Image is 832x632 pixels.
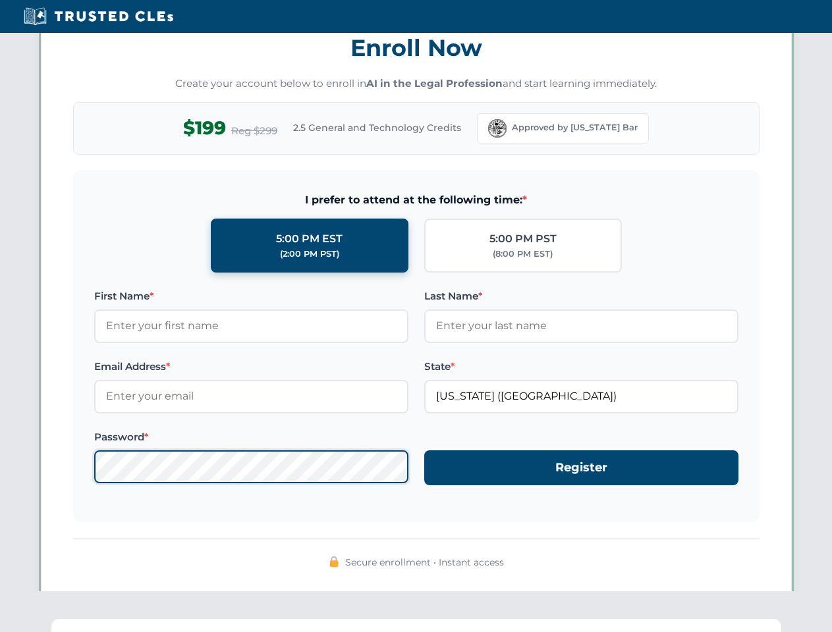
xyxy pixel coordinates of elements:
[94,309,408,342] input: Enter your first name
[329,556,339,567] img: 🔒
[424,309,738,342] input: Enter your last name
[20,7,177,26] img: Trusted CLEs
[94,429,408,445] label: Password
[231,123,277,139] span: Reg $299
[73,27,760,68] h3: Enroll Now
[512,121,638,134] span: Approved by [US_STATE] Bar
[94,192,738,209] span: I prefer to attend at the following time:
[366,77,503,90] strong: AI in the Legal Profession
[493,248,553,261] div: (8:00 PM EST)
[94,288,408,304] label: First Name
[276,230,343,248] div: 5:00 PM EST
[183,113,226,143] span: $199
[94,380,408,413] input: Enter your email
[73,76,760,92] p: Create your account below to enroll in and start learning immediately.
[345,555,504,569] span: Secure enrollment • Instant access
[280,248,339,261] div: (2:00 PM PST)
[94,359,408,375] label: Email Address
[488,119,507,138] img: Florida Bar
[293,120,461,135] span: 2.5 General and Technology Credits
[424,359,738,375] label: State
[489,230,557,248] div: 5:00 PM PST
[424,288,738,304] label: Last Name
[424,380,738,413] input: Florida (FL)
[424,450,738,485] button: Register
